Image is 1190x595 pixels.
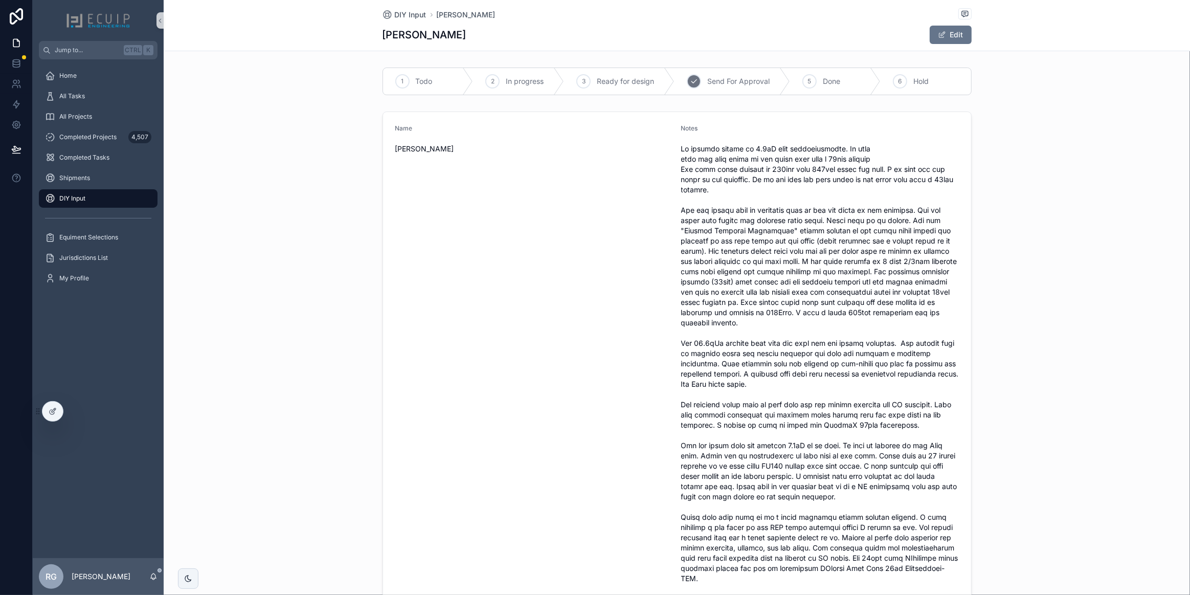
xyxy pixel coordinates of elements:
span: RG [46,570,57,583]
button: Jump to...CtrlK [39,41,158,59]
span: Name [395,124,413,132]
span: My Profile [59,274,89,282]
a: Home [39,67,158,85]
a: Jurisdictions List [39,249,158,267]
span: [PERSON_NAME] [395,144,673,154]
a: DIY Input [383,10,426,20]
div: scrollable content [33,59,164,301]
span: DIY Input [395,10,426,20]
span: Shipments [59,174,90,182]
span: Completed Projects [59,133,117,141]
span: Done [823,76,840,86]
span: Todo [416,76,433,86]
button: Edit [930,26,972,44]
span: Equiment Selections [59,233,118,241]
span: DIY Input [59,194,85,203]
p: [PERSON_NAME] [72,571,130,582]
img: App logo [66,12,130,29]
span: Send For Approval [707,76,770,86]
a: Completed Projects4,507 [39,128,158,146]
span: Completed Tasks [59,153,109,162]
h1: [PERSON_NAME] [383,28,466,42]
span: Hold [913,76,929,86]
span: K [144,46,152,54]
span: Home [59,72,77,80]
span: 2 [491,77,495,85]
div: 4,507 [128,131,151,143]
span: 1 [401,77,403,85]
span: Ready for design [597,76,654,86]
span: All Projects [59,113,92,121]
span: Notes [681,124,698,132]
span: Ctrl [124,45,142,55]
a: DIY Input [39,189,158,208]
span: All Tasks [59,92,85,100]
span: Jump to... [55,46,120,54]
a: All Tasks [39,87,158,105]
a: Equiment Selections [39,228,158,247]
a: Shipments [39,169,158,187]
span: 5 [808,77,812,85]
a: [PERSON_NAME] [437,10,496,20]
span: Jurisdictions List [59,254,108,262]
span: 6 [898,77,902,85]
span: 3 [582,77,586,85]
a: My Profile [39,269,158,288]
a: Completed Tasks [39,148,158,167]
span: In progress [506,76,544,86]
a: All Projects [39,107,158,126]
